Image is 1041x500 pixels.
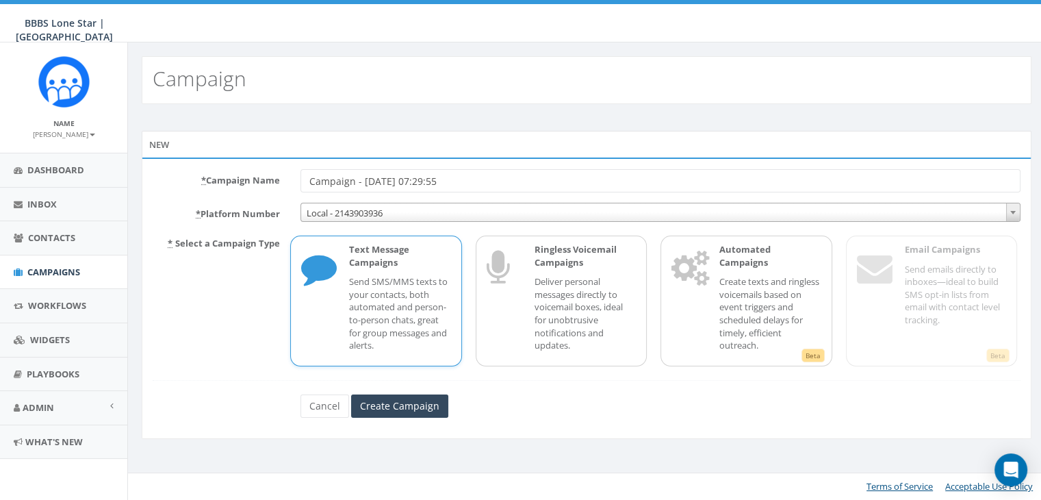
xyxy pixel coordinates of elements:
[866,480,933,492] a: Terms of Service
[801,349,825,362] span: Beta
[142,169,290,187] label: Campaign Name
[27,368,79,380] span: Playbooks
[33,129,95,139] small: [PERSON_NAME]
[986,349,1010,362] span: Beta
[25,436,83,448] span: What's New
[27,164,84,176] span: Dashboard
[719,243,821,268] p: Automated Campaigns
[945,480,1033,492] a: Acceptable Use Policy
[38,56,90,108] img: Rally_Corp_Icon.png
[994,453,1027,486] div: Open Intercom Messenger
[351,395,448,418] input: Create Campaign
[28,232,75,244] span: Contacts
[535,275,636,351] p: Deliver personal messages directly to voicemail boxes, ideal for unobtrusive notifications and up...
[535,243,636,268] p: Ringless Voicemail Campaigns
[153,67,246,90] h2: Campaign
[300,203,1020,222] span: Local - 2143903936
[23,401,54,414] span: Admin
[142,131,1031,158] div: New
[300,169,1020,192] input: Enter Campaign Name
[27,266,80,278] span: Campaigns
[300,395,349,418] a: Cancel
[28,299,86,312] span: Workflows
[27,198,57,210] span: Inbox
[349,275,450,351] p: Send SMS/MMS texts to your contacts, both automated and person-to-person chats, great for group m...
[30,334,70,346] span: Widgets
[719,275,821,351] p: Create texts and ringless voicemails based on event triggers and scheduled delays for timely, eff...
[175,237,280,249] span: Select a Campaign Type
[53,118,75,128] small: Name
[142,203,290,221] label: Platform Number
[196,208,201,220] abbr: required
[301,203,1020,223] span: Local - 2143903936
[349,243,450,268] p: Text Message Campaigns
[33,127,95,140] a: [PERSON_NAME]
[201,174,206,186] abbr: required
[16,16,113,43] span: BBBS Lone Star | [GEOGRAPHIC_DATA]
